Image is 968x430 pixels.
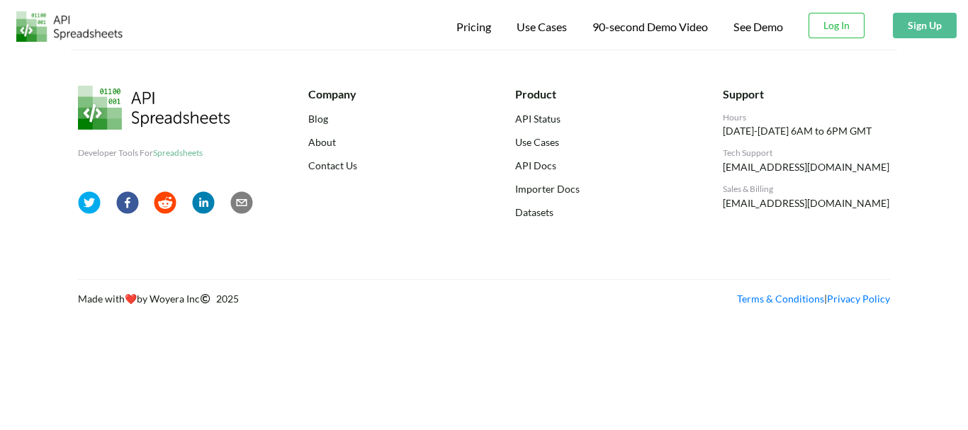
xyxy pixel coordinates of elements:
[308,111,476,126] a: Blog
[308,158,476,173] a: Contact Us
[125,293,137,305] span: heart emoji
[809,13,865,38] button: Log In
[893,13,957,38] button: Sign Up
[308,135,476,149] a: About
[733,20,783,35] a: See Demo
[515,86,683,103] div: Product
[153,147,203,158] span: Spreadsheets
[723,111,891,124] div: Hours
[723,183,891,196] div: Sales & Billing
[515,205,683,220] a: Datasets
[737,293,824,305] a: Terms & Conditions
[517,20,567,33] span: Use Cases
[78,86,230,130] img: API Spreadsheets Logo
[723,86,891,103] div: Support
[78,291,484,306] div: Made with by Woyera Inc
[515,181,683,196] a: Importer Docs
[515,111,683,126] a: API Status
[78,147,203,158] span: Developer Tools For
[827,293,890,305] a: Privacy Policy
[592,21,708,33] span: 90-second Demo Video
[192,191,215,217] button: linkedin
[16,11,123,42] img: Logo.png
[154,191,176,217] button: reddit
[200,293,239,305] span: 2025
[456,20,491,33] span: Pricing
[723,197,889,209] a: [EMAIL_ADDRESS][DOMAIN_NAME]
[515,158,683,173] a: API Docs
[723,161,889,173] a: [EMAIL_ADDRESS][DOMAIN_NAME]
[308,86,476,103] div: Company
[737,293,890,305] span: |
[723,147,891,159] div: Tech Support
[515,135,683,149] a: Use Cases
[723,124,891,138] p: [DATE]-[DATE] 6AM to 6PM GMT
[116,191,139,217] button: facebook
[78,191,101,217] button: twitter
